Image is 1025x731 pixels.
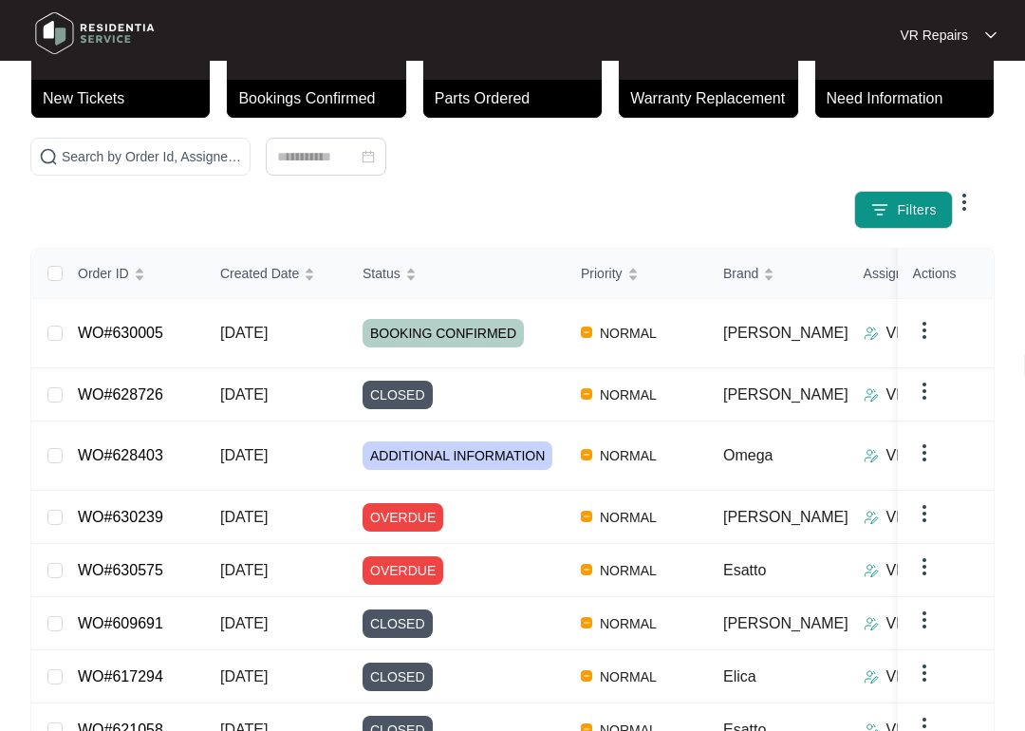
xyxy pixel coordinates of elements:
img: residentia service logo [28,5,161,62]
p: VR Repairs [900,26,968,45]
span: [DATE] [220,668,268,684]
img: Assigner Icon [864,510,879,525]
span: NORMAL [592,444,664,467]
th: Status [347,249,566,299]
img: dropdown arrow [913,502,936,525]
span: NORMAL [592,384,664,406]
img: Assigner Icon [864,387,879,403]
span: [DATE] [220,325,268,341]
p: VR Repairs [886,612,964,635]
img: dropdown arrow [985,30,997,40]
span: OVERDUE [363,503,443,532]
span: Priority [581,263,623,284]
img: dropdown arrow [913,662,936,684]
a: WO#617294 [78,668,163,684]
img: search-icon [39,147,58,166]
img: Assigner Icon [864,563,879,578]
span: [DATE] [220,447,268,463]
p: Bookings Confirmed [238,87,405,110]
p: New Tickets [43,87,210,110]
span: CLOSED [363,663,433,691]
th: Actions [898,249,993,299]
img: dropdown arrow [913,441,936,464]
img: Assigner Icon [864,669,879,684]
span: [PERSON_NAME] [723,325,848,341]
img: filter icon [870,200,889,219]
span: [PERSON_NAME] [723,509,848,525]
p: Need Information [827,87,994,110]
span: CLOSED [363,609,433,638]
span: NORMAL [592,559,664,582]
th: Brand [708,249,848,299]
img: Vercel Logo [581,388,592,400]
img: Vercel Logo [581,564,592,575]
a: WO#630005 [78,325,163,341]
th: Created Date [205,249,347,299]
span: [DATE] [220,386,268,403]
p: Parts Ordered [435,87,602,110]
span: BOOKING CONFIRMED [363,319,524,347]
img: Vercel Logo [581,670,592,682]
span: Filters [897,200,937,220]
span: [DATE] [220,615,268,631]
span: Status [363,263,401,284]
img: Assigner Icon [864,616,879,631]
img: Vercel Logo [581,511,592,522]
img: dropdown arrow [913,380,936,403]
a: WO#628403 [78,447,163,463]
span: Assignee [864,263,919,284]
a: WO#628726 [78,386,163,403]
th: Order ID [63,249,205,299]
span: Order ID [78,263,129,284]
span: OVERDUE [363,556,443,585]
span: Omega [723,447,773,463]
img: Vercel Logo [581,327,592,338]
span: NORMAL [592,322,664,345]
img: dropdown arrow [913,319,936,342]
span: NORMAL [592,665,664,688]
span: Esatto [723,562,766,578]
img: dropdown arrow [913,609,936,631]
p: VR Repairs [886,444,964,467]
img: Vercel Logo [581,617,592,628]
p: Warranty Replacement [630,87,797,110]
p: VR Repairs [886,322,964,345]
img: dropdown arrow [953,191,976,214]
a: WO#630575 [78,562,163,578]
p: VR Repairs [886,665,964,688]
input: Search by Order Id, Assignee Name, Customer Name, Brand and Model [62,146,242,167]
span: [DATE] [220,509,268,525]
span: Created Date [220,263,299,284]
span: CLOSED [363,381,433,409]
p: VR Repairs [886,384,964,406]
img: dropdown arrow [913,555,936,578]
span: [PERSON_NAME] [723,615,848,631]
th: Priority [566,249,708,299]
a: WO#630239 [78,509,163,525]
img: Assigner Icon [864,448,879,463]
button: filter iconFilters [854,191,953,229]
span: Elica [723,668,756,684]
span: [DATE] [220,562,268,578]
span: NORMAL [592,506,664,529]
p: VR Repairs [886,506,964,529]
a: WO#609691 [78,615,163,631]
img: Assigner Icon [864,326,879,341]
span: ADDITIONAL INFORMATION [363,441,552,470]
span: Brand [723,263,758,284]
span: NORMAL [592,612,664,635]
img: Vercel Logo [581,449,592,460]
span: [PERSON_NAME] [723,386,848,403]
p: VR Repairs [886,559,964,582]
